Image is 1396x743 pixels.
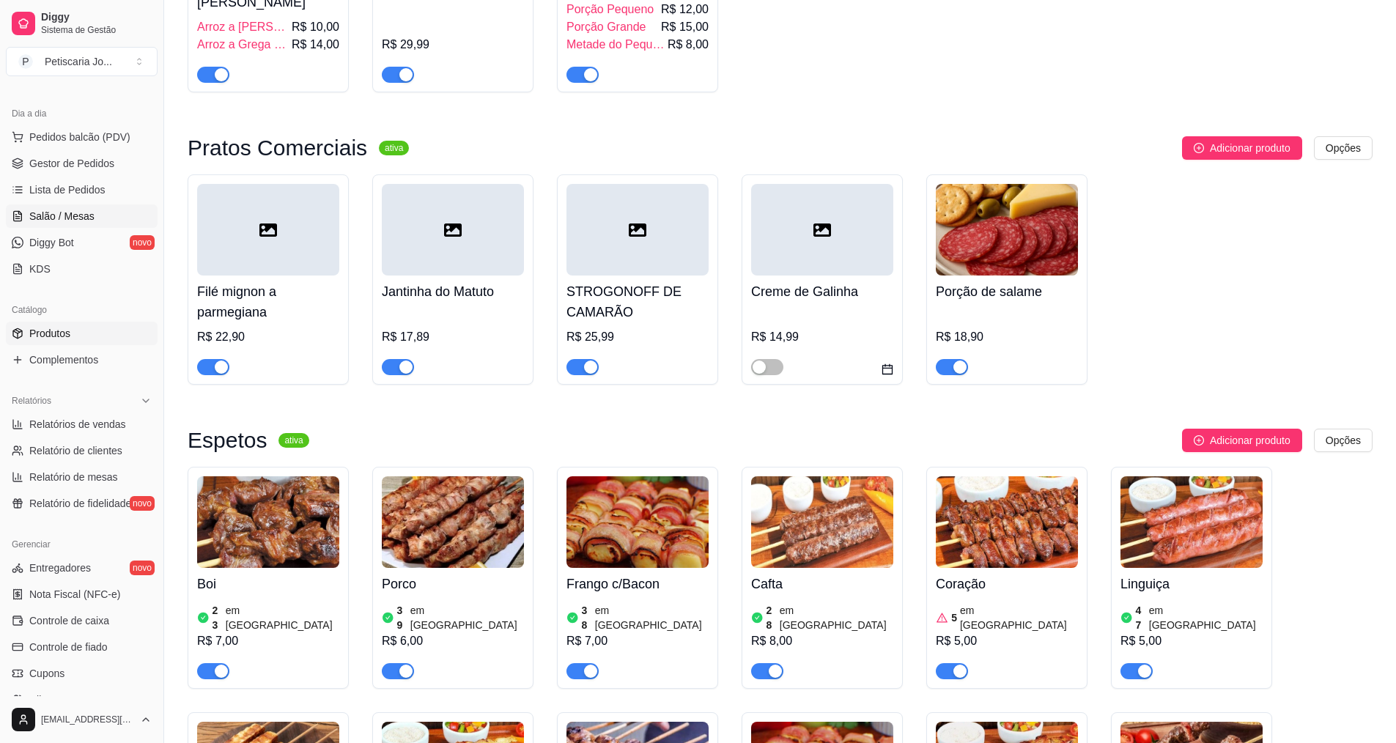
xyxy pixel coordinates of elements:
[29,352,98,367] span: Complementos
[751,476,893,568] img: product-image
[292,18,339,36] span: R$ 10,00
[382,281,524,302] h4: Jantinha do Matuto
[382,574,524,594] h4: Porco
[1149,603,1263,632] article: em [GEOGRAPHIC_DATA]
[661,1,709,18] span: R$ 12,00
[29,666,64,681] span: Cupons
[566,36,665,53] span: Metade do Pequeno
[29,470,118,484] span: Relatório de mesas
[767,603,777,632] article: 28
[1326,140,1361,156] span: Opções
[197,574,339,594] h4: Boi
[6,533,158,556] div: Gerenciar
[29,692,67,707] span: Clientes
[6,702,158,737] button: [EMAIL_ADDRESS][DOMAIN_NAME]
[292,36,339,53] span: R$ 14,00
[582,603,592,632] article: 38
[6,231,158,254] a: Diggy Botnovo
[936,476,1078,568] img: product-image
[1314,429,1373,452] button: Opções
[6,6,158,41] a: DiggySistema de Gestão
[566,574,709,594] h4: Frango c/Bacon
[188,432,267,449] h3: Espetos
[1210,140,1290,156] span: Adicionar produto
[29,182,106,197] span: Lista de Pedidos
[6,439,158,462] a: Relatório de clientes
[397,603,407,632] article: 39
[6,556,158,580] a: Entregadoresnovo
[668,36,709,53] span: R$ 8,00
[6,178,158,202] a: Lista de Pedidos
[41,24,152,36] span: Sistema de Gestão
[780,603,893,632] article: em [GEOGRAPHIC_DATA]
[29,235,74,250] span: Diggy Bot
[566,281,709,322] h4: STROGONOFF DE CAMARÃO
[6,47,158,76] button: Select a team
[6,609,158,632] a: Controle de caixa
[6,465,158,489] a: Relatório de mesas
[29,496,131,511] span: Relatório de fidelidade
[29,443,122,458] span: Relatório de clientes
[1136,603,1146,632] article: 47
[6,125,158,149] button: Pedidos balcão (PDV)
[41,714,134,725] span: [EMAIL_ADDRESS][DOMAIN_NAME]
[278,433,309,448] sup: ativa
[566,632,709,650] div: R$ 7,00
[1182,429,1302,452] button: Adicionar produto
[6,102,158,125] div: Dia a dia
[18,54,33,69] span: P
[41,11,152,24] span: Diggy
[188,139,367,157] h3: Pratos Comerciais
[29,640,108,654] span: Controle de fiado
[936,632,1078,650] div: R$ 5,00
[197,281,339,322] h4: Filé mignon a parmegiana
[197,632,339,650] div: R$ 7,00
[1210,432,1290,448] span: Adicionar produto
[29,587,120,602] span: Nota Fiscal (NFC-e)
[1326,432,1361,448] span: Opções
[197,18,289,36] span: Arroz a [PERSON_NAME] (Pequeno)
[6,204,158,228] a: Salão / Mesas
[12,395,51,407] span: Relatórios
[6,298,158,322] div: Catálogo
[29,326,70,341] span: Produtos
[197,328,339,346] div: R$ 22,90
[6,635,158,659] a: Controle de fiado
[29,156,114,171] span: Gestor de Pedidos
[936,574,1078,594] h4: Coração
[1314,136,1373,160] button: Opções
[751,574,893,594] h4: Cafta
[595,603,709,632] article: em [GEOGRAPHIC_DATA]
[382,36,524,53] div: R$ 29,99
[1194,143,1204,153] span: plus-circle
[1194,435,1204,446] span: plus-circle
[382,476,524,568] img: product-image
[936,281,1078,302] h4: Porção de salame
[6,492,158,515] a: Relatório de fidelidadenovo
[29,130,130,144] span: Pedidos balcão (PDV)
[566,1,654,18] span: Porção Pequeno
[936,328,1078,346] div: R$ 18,90
[1120,476,1263,568] img: product-image
[1120,632,1263,650] div: R$ 5,00
[6,662,158,685] a: Cupons
[6,152,158,175] a: Gestor de Pedidos
[197,36,289,53] span: Arroz a Grega (Grande)
[566,18,646,36] span: Porção Grande
[751,281,893,302] h4: Creme de Galinha
[1182,136,1302,160] button: Adicionar produto
[882,363,893,375] span: calendar
[410,603,524,632] article: em [GEOGRAPHIC_DATA]
[566,476,709,568] img: product-image
[6,257,158,281] a: KDS
[6,413,158,436] a: Relatórios de vendas
[197,476,339,568] img: product-image
[6,583,158,606] a: Nota Fiscal (NFC-e)
[29,417,126,432] span: Relatórios de vendas
[29,561,91,575] span: Entregadores
[29,613,109,628] span: Controle de caixa
[751,632,893,650] div: R$ 8,00
[45,54,112,69] div: Petiscaria Jo ...
[661,18,709,36] span: R$ 15,00
[226,603,339,632] article: em [GEOGRAPHIC_DATA]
